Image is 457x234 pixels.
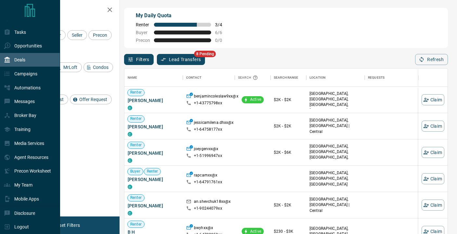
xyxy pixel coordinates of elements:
[128,169,143,174] span: Buyer
[186,69,201,87] div: Contact
[157,54,205,65] button: Lead Transfers
[128,90,144,95] span: Renter
[194,206,222,211] p: +1- 90244079xx
[215,22,229,27] span: 3 / 4
[422,200,444,211] button: Claim
[128,69,137,87] div: Name
[238,69,260,87] div: Search
[128,150,180,156] span: [PERSON_NAME]
[274,69,298,87] div: Search Range
[194,146,219,153] p: joeygervxx@x
[128,123,180,130] span: [PERSON_NAME]
[194,179,222,185] p: +1- 64791761xx
[183,69,235,87] div: Contact
[274,97,303,103] p: $2K - $2K
[271,69,306,87] div: Search Range
[415,54,448,65] button: Refresh
[194,51,216,57] span: 8 Pending
[422,173,444,184] button: Claim
[128,142,144,148] span: Renter
[194,199,231,206] p: an.shevchuk18xx@x
[77,97,109,102] span: Offer Request
[128,158,132,163] div: condos.ca
[88,30,112,40] div: Precon
[136,22,150,27] span: Renter
[128,176,180,183] span: [PERSON_NAME]
[128,106,132,110] div: condos.ca
[128,132,132,136] div: condos.ca
[194,120,234,127] p: jessicamilena.dhxx@x
[136,30,150,35] span: Buyer
[248,97,264,102] span: Active
[422,94,444,105] button: Claim
[274,202,303,208] p: $2K - $2K
[310,144,362,166] p: [GEOGRAPHIC_DATA], [GEOGRAPHIC_DATA], [GEOGRAPHIC_DATA], [GEOGRAPHIC_DATA]
[306,69,365,87] div: Location
[194,173,217,179] p: rapcamxx@x
[274,123,303,129] p: $2K - $2K
[274,149,303,155] p: $2K - $6K
[128,211,132,215] div: condos.ca
[124,54,154,65] button: Filters
[368,69,385,87] div: Requests
[91,65,111,70] span: Condos
[83,62,113,72] div: Condos
[128,116,144,122] span: Renter
[128,97,180,104] span: [PERSON_NAME]
[54,62,82,72] div: MrLoft
[194,94,238,100] p: benjamincoleslaw9xx@x
[136,12,229,19] p: My Daily Quota
[128,222,144,227] span: Renter
[194,100,222,106] p: +1- 43775798xx
[215,30,229,35] span: 6 / 6
[194,153,222,159] p: +1- 51996947xx
[310,69,325,87] div: Location
[365,69,423,87] div: Requests
[128,195,144,201] span: Renter
[128,202,180,209] span: [PERSON_NAME]
[422,121,444,132] button: Claim
[194,225,213,232] p: bwyhxx@x
[310,91,362,113] p: East End, East York
[144,169,161,174] span: Renter
[61,65,80,70] span: MrLoft
[91,32,109,38] span: Precon
[215,38,229,43] span: 0 / 0
[21,6,113,14] h2: Filters
[310,170,362,187] p: [GEOGRAPHIC_DATA], [GEOGRAPHIC_DATA], [GEOGRAPHIC_DATA]
[422,147,444,158] button: Claim
[70,32,85,38] span: Seller
[67,30,87,40] div: Seller
[310,118,362,134] p: [GEOGRAPHIC_DATA], [GEOGRAPHIC_DATA] | Central
[49,220,84,231] button: Reset Filters
[310,197,362,213] p: [GEOGRAPHIC_DATA], [GEOGRAPHIC_DATA] | Central
[194,127,222,132] p: +1- 64758177xx
[136,38,150,43] span: Precon
[128,185,132,189] div: condos.ca
[124,69,183,87] div: Name
[70,95,112,104] div: Offer Request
